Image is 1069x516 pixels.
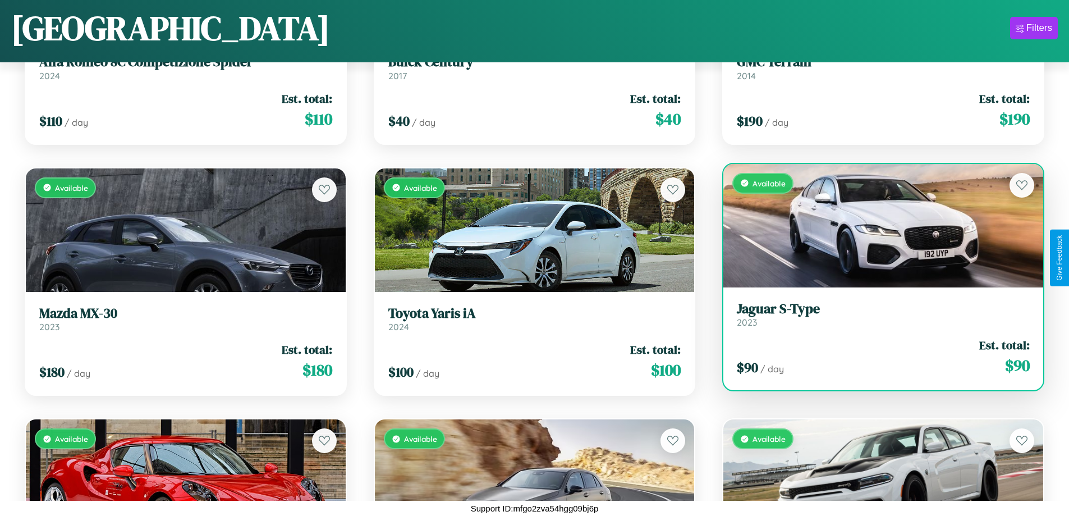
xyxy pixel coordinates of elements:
[39,305,332,333] a: Mazda MX-302023
[1010,17,1058,39] button: Filters
[388,54,681,81] a: Buick Century2017
[388,70,407,81] span: 2017
[388,321,409,332] span: 2024
[630,90,681,107] span: Est. total:
[737,358,758,377] span: $ 90
[655,108,681,130] span: $ 40
[737,301,1030,328] a: Jaguar S-Type2023
[65,117,88,128] span: / day
[737,54,1030,81] a: GMC Terrain2014
[979,337,1030,353] span: Est. total:
[651,359,681,381] span: $ 100
[39,54,332,70] h3: Alfa Romeo 8C Competizione Spider
[1005,354,1030,377] span: $ 90
[979,90,1030,107] span: Est. total:
[39,363,65,381] span: $ 180
[388,363,414,381] span: $ 100
[39,54,332,81] a: Alfa Romeo 8C Competizione Spider2024
[404,183,437,193] span: Available
[737,301,1030,317] h3: Jaguar S-Type
[737,70,756,81] span: 2014
[39,70,60,81] span: 2024
[388,305,681,333] a: Toyota Yaris iA2024
[305,108,332,130] span: $ 110
[630,341,681,358] span: Est. total:
[737,317,757,328] span: 2023
[282,341,332,358] span: Est. total:
[39,112,62,130] span: $ 110
[999,108,1030,130] span: $ 190
[55,434,88,444] span: Available
[471,501,599,516] p: Support ID: mfgo2zva54hgg09bj6p
[388,112,410,130] span: $ 40
[753,434,786,444] span: Available
[760,363,784,375] span: / day
[39,321,59,332] span: 2023
[404,434,437,444] span: Available
[765,117,788,128] span: / day
[1056,235,1063,281] div: Give Feedback
[416,368,439,379] span: / day
[388,305,681,322] h3: Toyota Yaris iA
[412,117,435,128] span: / day
[302,359,332,381] span: $ 180
[55,183,88,193] span: Available
[388,54,681,70] h3: Buick Century
[1026,22,1052,34] div: Filters
[67,368,90,379] span: / day
[11,5,330,51] h1: [GEOGRAPHIC_DATA]
[737,112,763,130] span: $ 190
[282,90,332,107] span: Est. total:
[737,54,1030,70] h3: GMC Terrain
[753,179,786,188] span: Available
[39,305,332,322] h3: Mazda MX-30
